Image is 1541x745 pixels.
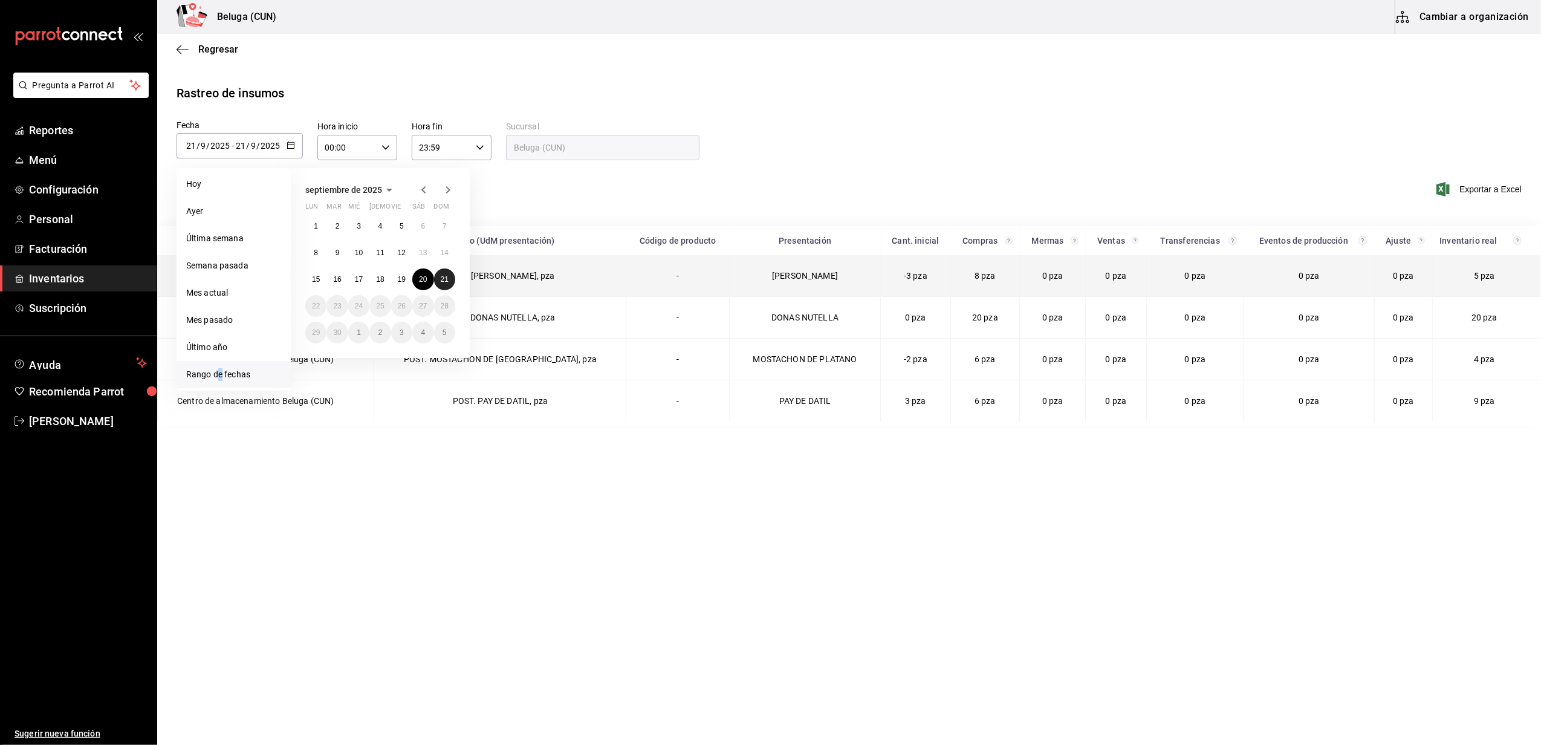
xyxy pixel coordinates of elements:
abbr: 3 de octubre de 2025 [400,328,404,337]
button: 4 de septiembre de 2025 [369,215,391,237]
span: -2 pza [904,354,927,364]
button: 11 de septiembre de 2025 [369,242,391,264]
button: 28 de septiembre de 2025 [434,295,455,317]
button: 20 de septiembre de 2025 [412,268,433,290]
button: 2 de septiembre de 2025 [326,215,348,237]
span: 0 pza [1299,271,1320,281]
button: 2 de octubre de 2025 [369,322,391,343]
abbr: 5 de octubre de 2025 [443,328,447,337]
abbr: viernes [391,203,401,215]
td: MOSTACHON DE PLATANO [729,339,880,380]
button: Pregunta a Parrot AI [13,73,149,98]
td: [PERSON_NAME] [729,255,880,297]
div: Ajuste [1381,236,1416,246]
span: -3 pza [904,271,927,281]
span: 3 pza [905,396,926,406]
button: 21 de septiembre de 2025 [434,268,455,290]
td: Centro de almacenamiento Beluga (CUN) [158,339,374,380]
button: 3 de octubre de 2025 [391,322,412,343]
span: 0 pza [1042,313,1063,322]
abbr: 19 de septiembre de 2025 [398,275,406,284]
input: Day [186,141,196,151]
button: 30 de septiembre de 2025 [326,322,348,343]
span: Sugerir nueva función [15,727,147,740]
span: 6 pza [975,396,996,406]
button: 26 de septiembre de 2025 [391,295,412,317]
abbr: 5 de septiembre de 2025 [400,222,404,230]
abbr: 27 de septiembre de 2025 [419,302,427,310]
button: 17 de septiembre de 2025 [348,268,369,290]
span: Inventarios [29,270,147,287]
span: 0 pza [1042,271,1063,281]
span: Personal [29,211,147,227]
button: 16 de septiembre de 2025 [326,268,348,290]
span: 0 pza [1299,396,1320,406]
label: Hora fin [412,123,491,131]
button: 24 de septiembre de 2025 [348,295,369,317]
li: Rango de fechas [177,361,291,388]
input: Day [235,141,246,151]
button: 8 de septiembre de 2025 [305,242,326,264]
abbr: 25 de septiembre de 2025 [376,302,384,310]
button: Regresar [177,44,238,55]
abbr: miércoles [348,203,360,215]
a: Pregunta a Parrot AI [8,88,149,100]
span: - [232,141,234,151]
li: Último año [177,334,291,361]
abbr: 14 de septiembre de 2025 [441,249,449,257]
abbr: sábado [412,203,425,215]
button: 1 de octubre de 2025 [348,322,369,343]
abbr: 23 de septiembre de 2025 [333,302,341,310]
abbr: 4 de septiembre de 2025 [378,222,383,230]
span: Regresar [198,44,238,55]
abbr: 2 de octubre de 2025 [378,328,383,337]
span: 0 pza [1299,313,1320,322]
abbr: 4 de octubre de 2025 [421,328,425,337]
td: - [626,255,730,297]
svg: Total de presentación del insumo mermado en el rango de fechas seleccionado. [1071,236,1079,246]
span: Reportes [29,122,147,138]
abbr: 20 de septiembre de 2025 [419,275,427,284]
button: 29 de septiembre de 2025 [305,322,326,343]
abbr: 6 de septiembre de 2025 [421,222,425,230]
abbr: 22 de septiembre de 2025 [312,302,320,310]
span: Recomienda Parrot [29,383,147,400]
td: Centro de almacenamiento Beluga (CUN) [158,380,374,422]
td: - [626,297,730,339]
abbr: 1 de septiembre de 2025 [314,222,318,230]
td: Centro de almacenamiento Beluga (CUN) [158,255,374,297]
span: 9 pza [1474,396,1495,406]
span: [PERSON_NAME] [29,413,147,429]
button: 1 de septiembre de 2025 [305,215,326,237]
abbr: jueves [369,203,441,215]
abbr: 11 de septiembre de 2025 [376,249,384,257]
button: 3 de septiembre de 2025 [348,215,369,237]
span: / [246,141,250,151]
button: 27 de septiembre de 2025 [412,295,433,317]
div: Cant. inicial [888,236,943,246]
svg: Total de presentación del insumo comprado en el rango de fechas seleccionado. [1005,236,1013,246]
li: Mes pasado [177,307,291,334]
button: 22 de septiembre de 2025 [305,295,326,317]
span: 5 pza [1474,271,1495,281]
span: / [196,141,200,151]
abbr: 21 de septiembre de 2025 [441,275,449,284]
td: POST. MOSTACHON DE [GEOGRAPHIC_DATA], pza [374,339,626,380]
span: 0 pza [1299,354,1320,364]
td: Centro de almacenamiento Beluga (CUN) [158,297,374,339]
div: Compras [958,236,1002,246]
svg: Inventario real = + compras - ventas - mermas - eventos de producción +/- transferencias +/- ajus... [1513,236,1522,246]
abbr: 15 de septiembre de 2025 [312,275,320,284]
button: 12 de septiembre de 2025 [391,242,412,264]
button: 6 de septiembre de 2025 [412,215,433,237]
label: Sucursal [506,123,699,131]
abbr: 26 de septiembre de 2025 [398,302,406,310]
abbr: 29 de septiembre de 2025 [312,328,320,337]
button: Exportar a Excel [1439,182,1522,197]
button: 4 de octubre de 2025 [412,322,433,343]
abbr: lunes [305,203,318,215]
button: 7 de septiembre de 2025 [434,215,455,237]
abbr: 1 de octubre de 2025 [357,328,361,337]
span: 0 pza [1106,354,1127,364]
button: 23 de septiembre de 2025 [326,295,348,317]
